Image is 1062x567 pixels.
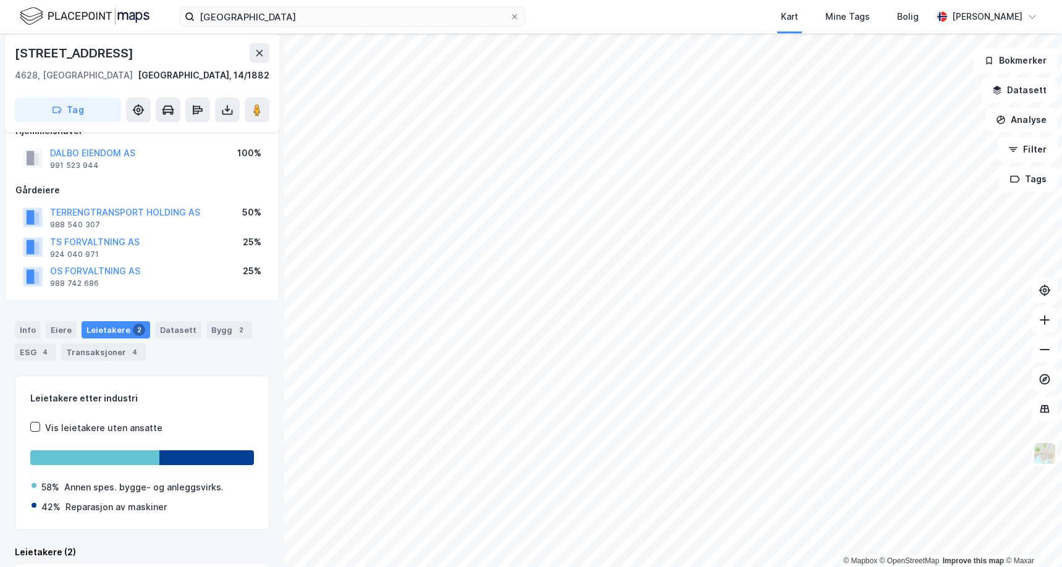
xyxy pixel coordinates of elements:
[781,9,798,24] div: Kart
[1033,442,1056,465] img: Z
[46,321,77,338] div: Eiere
[65,500,167,514] div: Reparasjon av maskiner
[15,321,41,338] div: Info
[155,321,201,338] div: Datasett
[880,556,940,565] a: OpenStreetMap
[133,324,145,336] div: 2
[129,346,141,358] div: 4
[82,321,150,338] div: Leietakere
[15,98,121,122] button: Tag
[41,500,61,514] div: 42%
[45,421,162,435] div: Vis leietakere uten ansatte
[15,43,136,63] div: [STREET_ADDRESS]
[15,545,269,560] div: Leietakere (2)
[998,137,1057,162] button: Filter
[39,346,51,358] div: 4
[1000,167,1057,191] button: Tags
[50,279,99,288] div: 988 742 686
[897,9,919,24] div: Bolig
[1000,508,1062,567] iframe: Chat Widget
[50,161,99,170] div: 991 523 944
[15,183,269,198] div: Gårdeiere
[243,264,261,279] div: 25%
[242,205,261,220] div: 50%
[235,324,247,336] div: 2
[30,391,254,406] div: Leietakere etter industri
[825,9,870,24] div: Mine Tags
[843,556,877,565] a: Mapbox
[50,220,100,230] div: 988 540 307
[985,107,1057,132] button: Analyse
[974,48,1057,73] button: Bokmerker
[61,343,146,361] div: Transaksjoner
[943,556,1004,565] a: Improve this map
[237,146,261,161] div: 100%
[1000,508,1062,567] div: Kontrollprogram for chat
[50,250,99,259] div: 924 040 971
[20,6,150,27] img: logo.f888ab2527a4732fd821a326f86c7f29.svg
[64,480,224,495] div: Annen spes. bygge- og anleggsvirks.
[41,480,59,495] div: 58%
[206,321,252,338] div: Bygg
[15,343,56,361] div: ESG
[952,9,1022,24] div: [PERSON_NAME]
[982,78,1057,103] button: Datasett
[138,68,269,83] div: [GEOGRAPHIC_DATA], 14/1882
[195,7,510,26] input: Søk på adresse, matrikkel, gårdeiere, leietakere eller personer
[243,235,261,250] div: 25%
[15,68,133,83] div: 4628, [GEOGRAPHIC_DATA]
